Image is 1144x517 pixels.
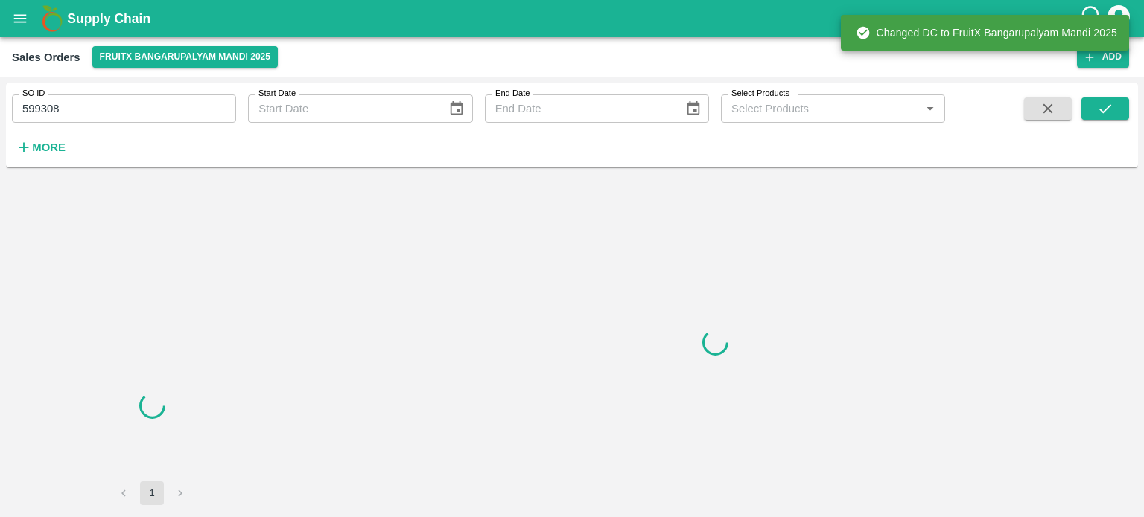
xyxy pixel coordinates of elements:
[679,94,708,123] button: Choose date
[921,99,940,118] button: Open
[92,46,278,68] button: Select DC
[109,481,194,505] nav: pagination navigation
[731,88,789,100] label: Select Products
[1105,3,1132,34] div: account of current user
[1079,5,1105,32] div: customer-support
[248,94,436,123] input: Start Date
[22,88,45,100] label: SO ID
[67,8,1079,29] a: Supply Chain
[495,88,530,100] label: End Date
[140,481,164,505] button: page 1
[37,4,67,33] img: logo
[485,94,673,123] input: End Date
[12,94,236,123] input: Enter SO ID
[12,48,80,67] div: Sales Orders
[725,99,916,118] input: Select Products
[32,141,66,153] strong: More
[12,135,69,160] button: More
[3,1,37,36] button: open drawer
[67,11,150,26] b: Supply Chain
[442,94,471,123] button: Choose date
[258,88,296,100] label: Start Date
[1077,46,1129,68] button: Add
[856,19,1117,46] div: Changed DC to FruitX Bangarupalyam Mandi 2025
